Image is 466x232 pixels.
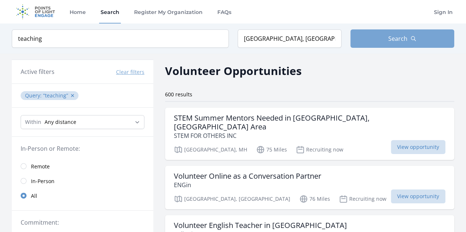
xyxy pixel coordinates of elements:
select: Search Radius [21,115,144,129]
a: STEM Summer Mentors Needed in [GEOGRAPHIC_DATA], [GEOGRAPHIC_DATA] Area STEM FOR OTHERS INC [GEOG... [165,108,454,160]
p: ENGin [174,181,321,189]
input: Location [238,29,341,48]
p: STEM FOR OTHERS INC [174,131,445,140]
h3: STEM Summer Mentors Needed in [GEOGRAPHIC_DATA], [GEOGRAPHIC_DATA] Area [174,114,445,131]
p: 75 Miles [256,145,287,154]
span: View opportunity [391,189,445,203]
span: All [31,192,37,200]
legend: In-Person or Remote: [21,144,144,153]
p: Recruiting now [339,194,386,203]
a: All [12,188,153,203]
input: Keyword [12,29,229,48]
p: 76 Miles [299,194,330,203]
span: In-Person [31,178,55,185]
span: View opportunity [391,140,445,154]
span: Search [388,34,407,43]
h2: Volunteer Opportunities [165,63,302,79]
p: Recruiting now [296,145,343,154]
legend: Commitment: [21,218,144,227]
q: teaching [43,92,68,99]
p: [GEOGRAPHIC_DATA], [GEOGRAPHIC_DATA] [174,194,290,203]
h3: Volunteer Online as a Conversation Partner [174,172,321,181]
h3: Volunteer English Teacher in [GEOGRAPHIC_DATA] [174,221,347,230]
span: Query : [25,92,43,99]
span: 600 results [165,91,192,98]
a: In-Person [12,174,153,188]
button: ✕ [70,92,75,99]
a: Volunteer Online as a Conversation Partner ENGin [GEOGRAPHIC_DATA], [GEOGRAPHIC_DATA] 76 Miles Re... [165,166,454,209]
button: Clear filters [116,68,144,76]
a: Remote [12,159,153,174]
h3: Active filters [21,67,55,76]
button: Search [350,29,454,48]
span: Remote [31,163,50,170]
p: [GEOGRAPHIC_DATA], MH [174,145,247,154]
